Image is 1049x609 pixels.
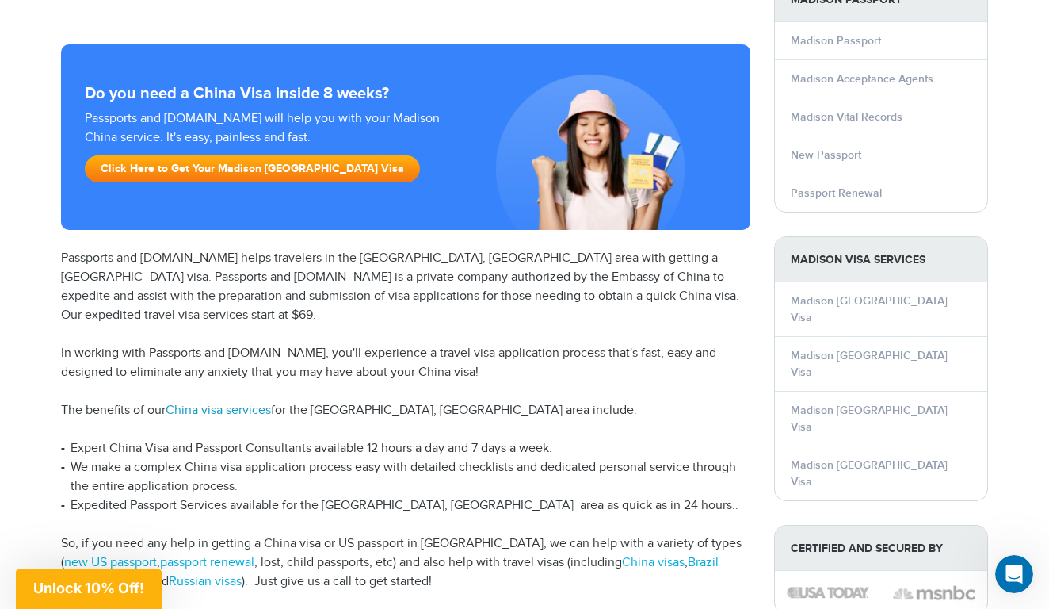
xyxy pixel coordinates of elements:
p: Passports and [DOMAIN_NAME] helps travelers in the [GEOGRAPHIC_DATA], [GEOGRAPHIC_DATA] area with... [61,249,750,325]
li: Expedited Passport Services available for the [GEOGRAPHIC_DATA], [GEOGRAPHIC_DATA] area as quick ... [61,496,750,515]
iframe: Intercom live chat [995,555,1033,593]
a: Russian visas [169,574,242,589]
li: Expert China Visa and Passport Consultants available 12 hours a day and 7 days a week. [61,439,750,458]
a: Madison [GEOGRAPHIC_DATA] Visa [791,349,948,379]
a: Madison [GEOGRAPHIC_DATA] Visa [791,458,948,488]
a: Madison Passport [791,34,881,48]
img: image description [893,584,975,603]
a: passport renewal [160,555,254,570]
img: image description [787,587,869,598]
span: Unlock 10% Off! [33,580,144,596]
a: China visas [622,555,685,570]
a: Madison Vital Records [791,110,902,124]
strong: Certified and Secured by [775,526,987,571]
a: Click Here to Get Your Madison [GEOGRAPHIC_DATA] Visa [85,155,420,182]
a: new US passport [64,555,157,570]
strong: Do you need a China Visa inside 8 weeks? [85,84,727,103]
strong: Madison Visa Services [775,237,987,282]
p: In working with Passports and [DOMAIN_NAME], you'll experience a travel visa application process ... [61,344,750,382]
a: Passport Renewal [791,186,882,200]
div: Unlock 10% Off! [16,569,162,609]
div: Passports and [DOMAIN_NAME] will help you with your Madison China service. It's easy, painless an... [78,109,460,190]
a: Madison Acceptance Agents [791,72,933,86]
p: The benefits of our for the [GEOGRAPHIC_DATA], [GEOGRAPHIC_DATA] area include: [61,401,750,420]
p: So, if you need any help in getting a China visa or US passport in [GEOGRAPHIC_DATA], we can help... [61,534,750,592]
a: Madison [GEOGRAPHIC_DATA] Visa [791,404,948,434]
a: China visa services [166,403,271,418]
a: Madison [GEOGRAPHIC_DATA] Visa [791,294,948,324]
li: We make a complex China visa application process easy with detailed checklists and dedicated pers... [61,458,750,496]
a: New Passport [791,148,861,162]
